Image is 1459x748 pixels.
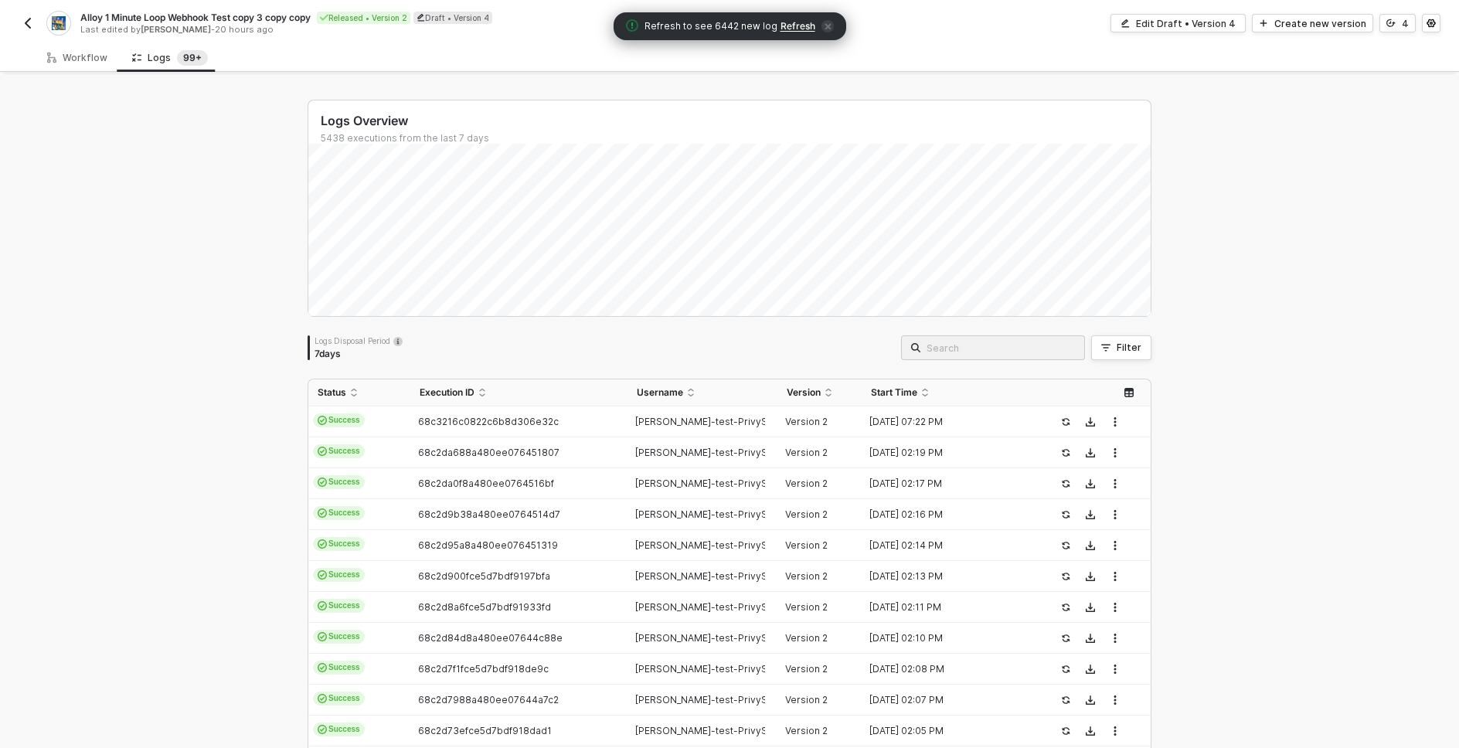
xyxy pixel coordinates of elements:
div: [DATE] 02:05 PM [862,725,1030,737]
span: icon-success-page [1061,603,1070,612]
span: Version 2 [785,447,828,458]
div: [DATE] 02:17 PM [862,478,1030,490]
span: icon-settings [1427,19,1436,28]
div: [DATE] 02:14 PM [862,539,1030,552]
span: Success [313,630,365,644]
span: 68c2d95a8a480ee076451319 [418,539,558,551]
div: 4 [1402,17,1409,30]
span: [PERSON_NAME]-test-PrivySo... [635,508,781,520]
span: Version [787,386,821,399]
span: icon-cards [318,601,327,610]
span: 68c2da0f8a480ee0764516bf [418,478,554,489]
span: Alloy 1 Minute Loop Webhook Test copy 3 copy copy [80,11,311,24]
div: Logs Disposal Period [315,335,403,346]
span: icon-success-page [1061,479,1070,488]
span: Success [313,506,365,520]
span: Success [313,692,365,705]
span: icon-download [1086,541,1095,550]
span: icon-cards [318,663,327,672]
div: Create new version [1274,17,1366,30]
span: Username [637,386,683,399]
span: Execution ID [420,386,474,399]
th: Username [627,379,778,406]
div: Last edited by - 20 hours ago [80,24,728,36]
span: [PERSON_NAME]-test-PrivySo... [635,632,781,644]
div: 7 days [315,348,403,360]
div: Draft • Version 4 [413,12,492,24]
span: icon-download [1086,510,1095,519]
div: Released • Version 2 [317,12,410,24]
span: icon-download [1086,479,1095,488]
span: icon-success-page [1061,634,1070,643]
th: Execution ID [410,379,627,406]
span: Version 2 [785,416,828,427]
span: Success [313,444,365,458]
span: icon-success-page [1061,572,1070,581]
span: Success [313,599,365,613]
span: Version 2 [785,694,828,705]
span: Success [313,537,365,551]
span: icon-cards [318,447,327,456]
img: back [22,17,34,29]
button: Filter [1091,335,1151,360]
span: [PERSON_NAME]-test-PrivySo... [635,694,781,705]
img: integration-icon [52,16,65,30]
div: [DATE] 02:11 PM [862,601,1030,614]
span: [PERSON_NAME]-test-PrivySo... [635,663,781,675]
span: icon-download [1086,726,1095,736]
span: Status [318,386,346,399]
span: icon-play [1259,19,1268,28]
span: 68c2d84d8a480ee07644c88e [418,632,563,644]
div: Filter [1117,342,1141,354]
span: icon-success-page [1061,541,1070,550]
span: icon-edit [417,13,425,22]
th: Status [308,379,410,406]
span: Success [313,722,365,736]
span: icon-cards [318,539,327,549]
span: icon-cards [318,508,327,518]
span: icon-download [1086,665,1095,674]
span: [PERSON_NAME]-test-PrivySo... [635,539,781,551]
span: Version 2 [785,539,828,551]
span: [PERSON_NAME] [141,24,211,35]
span: Success [313,413,365,427]
span: icon-cards [318,725,327,734]
button: Create new version [1252,14,1373,32]
span: 68c3216c0822c6b8d306e32c [418,416,559,427]
span: icon-cards [318,570,327,580]
div: 5438 executions from the last 7 days [321,132,1151,144]
span: icon-success-page [1061,726,1070,736]
div: Edit Draft • Version 4 [1136,17,1236,30]
span: icon-download [1086,572,1095,581]
span: [PERSON_NAME]-test-PrivySo... [635,416,781,427]
input: Search [927,339,1075,356]
span: icon-table [1124,388,1134,397]
span: 68c2d9b38a480ee0764514d7 [418,508,560,520]
span: icon-success-page [1061,695,1070,705]
span: 68c2d8a6fce5d7bdf91933fd [418,601,551,613]
button: 4 [1379,14,1416,32]
button: back [19,14,37,32]
span: icon-download [1086,448,1095,457]
span: icon-download [1086,417,1095,427]
div: [DATE] 07:22 PM [862,416,1030,428]
div: Workflow [47,52,107,64]
div: [DATE] 02:10 PM [862,632,1030,644]
span: 68c2d7988a480ee07644a7c2 [418,694,559,705]
span: [PERSON_NAME]-test-PrivySo... [635,570,781,582]
span: icon-cards [318,416,327,425]
th: Start Time [862,379,1042,406]
span: Version 2 [785,632,828,644]
span: icon-cards [318,478,327,487]
span: icon-versioning [1386,19,1396,28]
div: [DATE] 02:07 PM [862,694,1030,706]
span: [PERSON_NAME]-test-PrivySo... [635,447,781,458]
div: Logs [132,50,208,66]
span: icon-cards [318,694,327,703]
span: [PERSON_NAME]-test-PrivySo... [635,601,781,613]
span: icon-close [821,20,834,32]
span: Version 2 [785,725,828,736]
span: Refresh [781,20,815,32]
span: icon-success-page [1061,510,1070,519]
span: Success [313,568,365,582]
